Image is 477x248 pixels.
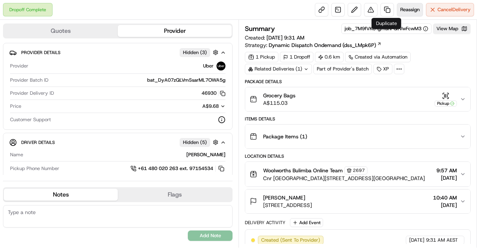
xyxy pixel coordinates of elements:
span: [DATE] [436,174,457,182]
div: Delivery Activity [245,220,285,226]
button: Driver DetailsHidden (5) [9,136,226,148]
span: [PERSON_NAME] [263,194,305,201]
div: Duplicate [372,18,401,29]
span: Woolworths Bulimba Online Team [263,167,343,174]
a: Created via Automation [345,52,411,62]
span: Created (Sent To Provider) [261,237,320,244]
span: Price [10,103,21,110]
div: Package Details [245,79,471,85]
button: Hidden (5) [180,138,220,147]
span: Package Items ( 1 ) [263,133,307,140]
span: Customer Support [10,116,51,123]
div: Strategy: [245,41,382,49]
span: 10:40 AM [433,194,457,201]
span: A$115.03 [263,99,296,107]
span: Provider Batch ID [10,77,48,84]
span: Created: [245,34,304,41]
button: A$9.68 [160,103,225,110]
div: Location Details [245,153,471,159]
div: Pickup [435,100,457,107]
button: Flags [118,189,232,201]
a: +61 480 020 263 ext. 97154534 [130,164,225,173]
img: uber-new-logo.jpeg [217,62,225,70]
button: CancelDelivery [426,3,474,16]
button: View Map [433,23,471,34]
div: [PERSON_NAME] [26,151,225,158]
span: Hidden ( 5 ) [183,139,207,146]
span: Provider Details [21,50,60,56]
button: Woolworths Bulimba Online Team2697Cnr [GEOGRAPHIC_DATA][STREET_ADDRESS][GEOGRAPHIC_DATA]9:57 AM[D... [245,162,470,186]
div: XP [373,64,392,74]
button: Provider [118,25,232,37]
div: 1 Dropoff [280,52,313,62]
span: bat_DyA07zQLVmSsarML7OWA5g [147,77,225,84]
div: 0.6 km [315,52,344,62]
button: Quotes [4,25,118,37]
span: Provider [10,63,28,69]
span: Provider Delivery ID [10,90,54,97]
div: 1 Pickup [245,52,278,62]
button: Package Items (1) [245,125,470,148]
span: [DATE] [433,201,457,209]
button: [PERSON_NAME][STREET_ADDRESS]10:40 AM[DATE] [245,189,470,213]
span: Reassign [400,6,420,13]
span: Name [10,151,23,158]
div: Items Details [245,116,471,122]
span: Grocery Bags [263,92,296,99]
button: job_7M9fVKGYgmanPQtVwFcwM3 [345,25,428,32]
button: Reassign [397,3,423,16]
span: +61 480 020 263 ext. 97154534 [138,165,213,172]
span: [STREET_ADDRESS] [263,201,312,209]
a: Dynamic Dispatch Ondemand (dss_LMpk6P) [269,41,382,49]
span: Pickup Phone Number [10,165,59,172]
div: Related Deliveries (1) [245,64,312,74]
span: 9:57 AM [436,167,457,174]
span: 2697 [353,167,365,173]
button: Notes [4,189,118,201]
button: Hidden (3) [180,48,220,57]
span: Driver Details [21,139,55,145]
button: Pickup [435,92,457,107]
button: Grocery BagsA$115.03Pickup [245,87,470,111]
span: Hidden ( 3 ) [183,49,207,56]
span: Dynamic Dispatch Ondemand (dss_LMpk6P) [269,41,376,49]
span: Cnr [GEOGRAPHIC_DATA][STREET_ADDRESS][GEOGRAPHIC_DATA] [263,175,425,182]
span: Cancel Delivery [437,6,471,13]
h3: Summary [245,25,275,32]
button: Add Event [290,218,323,227]
span: Uber [203,63,214,69]
span: [DATE] 9:31 AM [266,34,304,41]
button: Provider DetailsHidden (3) [9,46,226,59]
span: A$9.68 [202,103,219,109]
span: [DATE] [409,237,424,244]
button: 46930 [202,90,225,97]
span: 9:31 AM AEST [426,237,458,244]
